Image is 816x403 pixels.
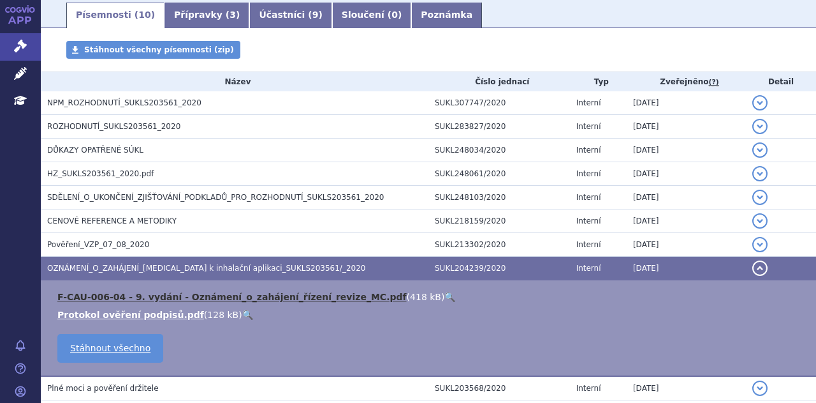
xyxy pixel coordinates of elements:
a: Přípravky (3) [164,3,249,28]
td: SUKL218159/2020 [428,209,570,233]
span: 3 [229,10,236,20]
span: Interní [576,146,601,155]
a: Stáhnout všechno [57,334,163,363]
th: Detail [746,72,816,91]
span: DŮKAZY OPATŘENÉ SÚKL [47,146,143,155]
span: SDĚLENÍ_O_UKONČENÍ_ZJIŠŤOVÁNÍ_PODKLADŮ_PRO_ROZHODNUTÍ_SUKLS203561_2020 [47,193,384,202]
span: Interní [576,264,601,273]
td: SUKL248034/2020 [428,139,570,162]
span: Interní [576,169,601,178]
td: [DATE] [627,162,746,186]
a: Protokol ověření podpisů.pdf [57,310,204,320]
th: Zveřejněno [627,72,746,91]
span: Pověření_VZP_07_08_2020 [47,240,149,249]
span: Interní [576,193,601,202]
td: SUKL203568/2020 [428,376,570,400]
span: 10 [138,10,150,20]
td: SUKL248103/2020 [428,186,570,209]
a: Poznámka [411,3,482,28]
button: detail [752,190,768,205]
a: 🔍 [444,292,455,302]
li: ( ) [57,291,803,303]
th: Číslo jednací [428,72,570,91]
span: Interní [576,384,601,393]
a: F-CAU-006-04 - 9. vydání - Oznámení_o_zahájení_řízení_revize_MC.pdf [57,292,407,302]
td: SUKL307747/2020 [428,91,570,115]
span: Interní [576,98,601,107]
span: ROZHODNUTÍ_SUKLS203561_2020 [47,122,180,131]
td: [DATE] [627,91,746,115]
td: SUKL248061/2020 [428,162,570,186]
th: Název [41,72,428,91]
td: [DATE] [627,376,746,400]
button: detail [752,142,768,158]
span: 9 [312,10,319,20]
td: [DATE] [627,257,746,280]
button: detail [752,95,768,110]
a: 🔍 [242,310,253,320]
span: HZ_SUKLS203561_2020.pdf [47,169,154,178]
span: Plné moci a pověření držitele [47,384,159,393]
button: detail [752,119,768,134]
td: SUKL283827/2020 [428,115,570,139]
td: SUKL204239/2020 [428,257,570,280]
button: detail [752,261,768,276]
button: detail [752,166,768,181]
li: ( ) [57,308,803,321]
span: OZNÁMENÍ_O_ZAHÁJENÍ_tobramycin k inhalační aplikaci_SUKLS203561/_2020 [47,264,365,273]
th: Typ [570,72,627,91]
span: NPM_ROZHODNUTÍ_SUKLS203561_2020 [47,98,201,107]
td: [DATE] [627,209,746,233]
a: Účastníci (9) [249,3,331,28]
span: Stáhnout všechny písemnosti (zip) [84,45,234,54]
button: detail [752,237,768,252]
td: [DATE] [627,139,746,162]
button: detail [752,213,768,229]
td: [DATE] [627,186,746,209]
td: [DATE] [627,115,746,139]
a: Sloučení (0) [332,3,411,28]
span: CENOVÉ REFERENCE A METODIKY [47,217,177,225]
abbr: (?) [709,78,719,87]
span: Interní [576,122,601,131]
span: 418 kB [410,292,441,302]
span: Interní [576,217,601,225]
button: detail [752,381,768,396]
td: [DATE] [627,233,746,257]
span: 128 kB [207,310,238,320]
span: Interní [576,240,601,249]
span: 0 [391,10,398,20]
a: Stáhnout všechny písemnosti (zip) [66,41,240,59]
a: Písemnosti (10) [66,3,164,28]
td: SUKL213302/2020 [428,233,570,257]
